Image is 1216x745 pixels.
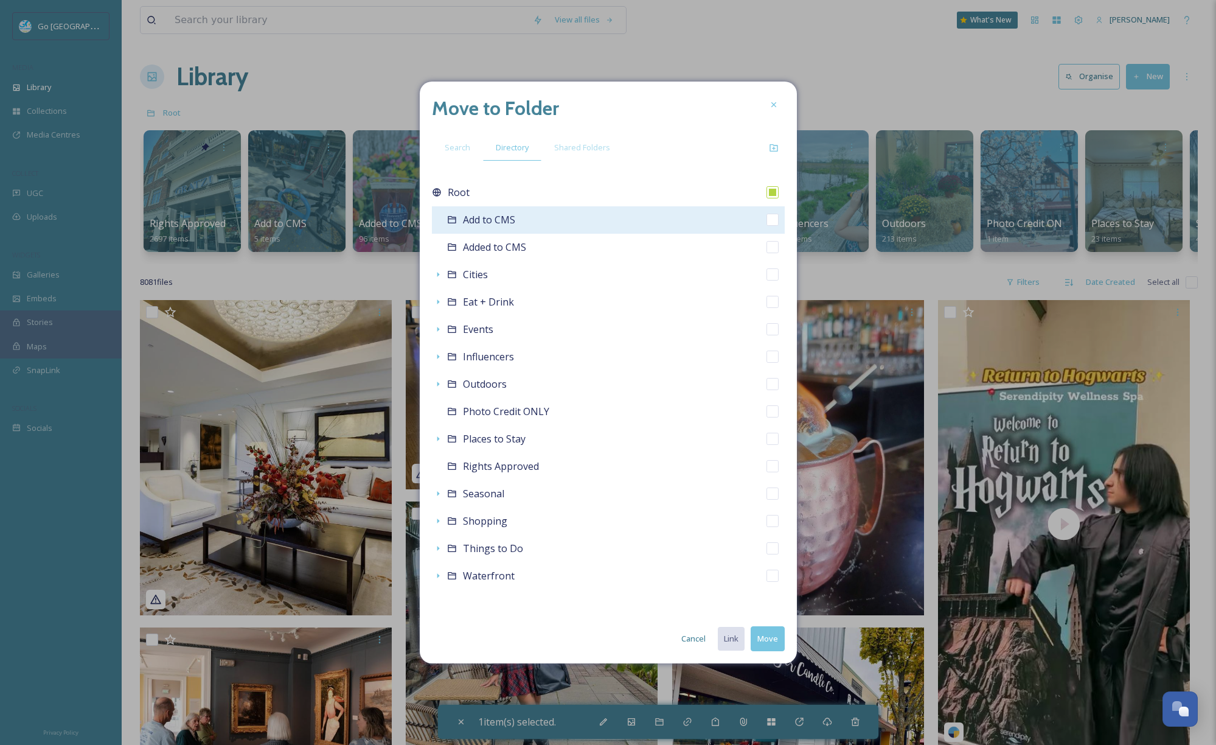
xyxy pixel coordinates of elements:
[463,487,504,500] span: Seasonal
[432,94,559,123] h2: Move to Folder
[448,185,470,200] span: Root
[1162,691,1198,727] button: Open Chat
[463,268,488,281] span: Cities
[554,142,610,153] span: Shared Folders
[463,569,515,582] span: Waterfront
[463,432,526,446] span: Places to Stay
[463,514,507,528] span: Shopping
[463,240,526,254] span: Added to CMS
[463,213,515,226] span: Add to CMS
[463,542,523,555] span: Things to Do
[463,377,507,391] span: Outdoors
[445,142,470,153] span: Search
[463,323,493,336] span: Events
[718,627,745,651] button: Link
[751,626,785,651] button: Move
[463,460,539,473] span: Rights Approved
[675,627,712,651] button: Cancel
[463,405,549,418] span: Photo Credit ONLY
[463,295,514,309] span: Eat + Drink
[496,142,529,153] span: Directory
[463,350,514,363] span: Influencers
